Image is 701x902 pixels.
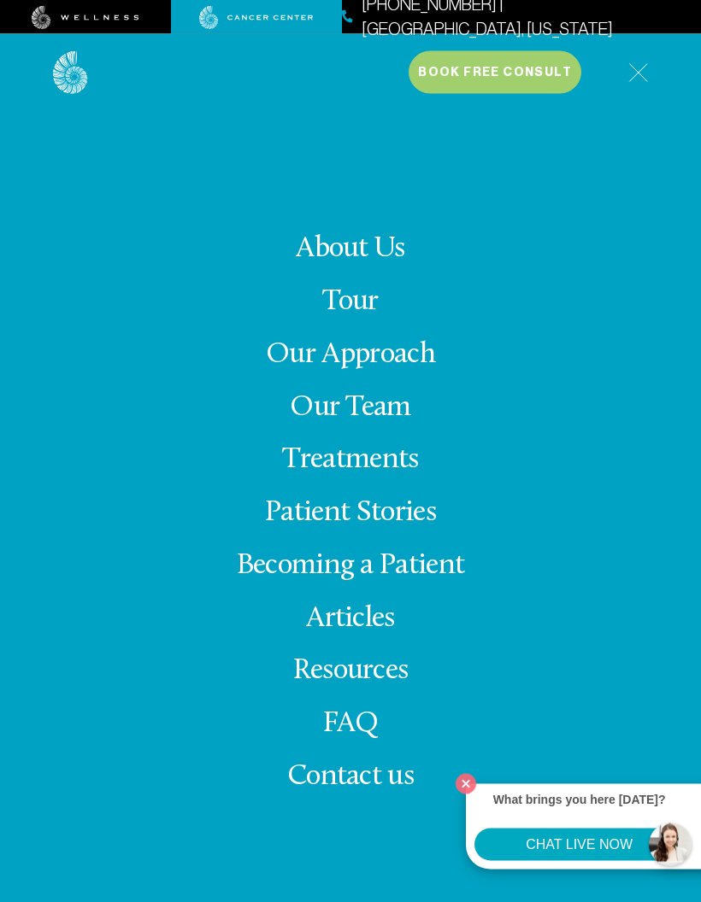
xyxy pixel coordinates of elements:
[474,829,684,861] button: CHAT LIVE NOW
[451,770,480,799] button: Close
[53,51,88,95] img: logo
[265,498,436,528] a: Patient Stories
[322,287,378,317] a: Tour
[282,445,418,475] a: Treatments
[237,551,465,581] a: Becoming a Patient
[409,51,581,94] button: Book Free Consult
[323,709,379,739] a: FAQ
[266,340,435,370] a: Our Approach
[296,234,405,264] a: About Us
[290,393,411,423] a: Our Team
[628,63,648,83] img: icon-hamburger
[493,793,666,806] strong: What brings you here [DATE]?
[199,6,314,30] img: cancer center
[293,656,409,686] a: Resources
[306,604,395,634] a: Articles
[287,762,414,792] span: Contact us
[32,6,139,30] img: wellness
